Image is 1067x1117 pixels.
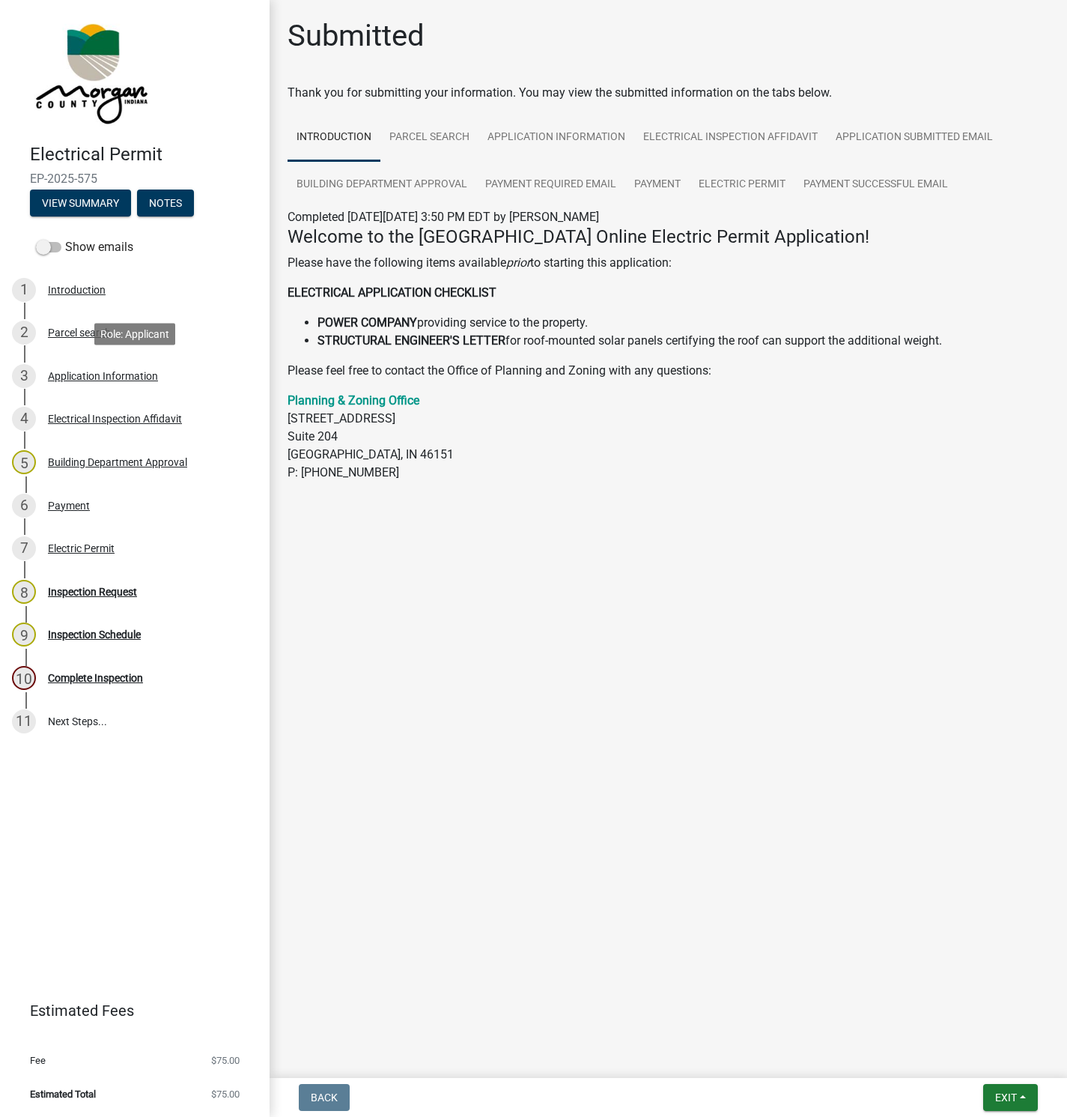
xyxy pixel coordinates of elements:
[317,332,1049,350] li: for roof-mounted solar panels certifying the roof can support the additional weight.
[690,161,794,209] a: Electric Permit
[48,629,141,640] div: Inspection Schedule
[827,114,1002,162] a: Application Submitted Email
[288,362,1049,380] p: Please feel free to contact the Office of Planning and Zoning with any questions:
[311,1092,338,1104] span: Back
[288,114,380,162] a: Introduction
[634,114,827,162] a: Electrical Inspection Affidavit
[12,996,246,1026] a: Estimated Fees
[12,666,36,690] div: 10
[794,161,957,209] a: Payment Successful Email
[12,364,36,388] div: 3
[30,16,151,128] img: Morgan County, Indiana
[12,536,36,560] div: 7
[625,161,690,209] a: Payment
[317,315,417,330] strong: POWER COMPANY
[211,1089,240,1099] span: $75.00
[288,161,476,209] a: Building Department Approval
[317,333,505,348] strong: STRUCTURAL ENGINEER'S LETTER
[137,198,194,210] wm-modal-confirm: Notes
[288,18,425,54] h1: Submitted
[12,407,36,431] div: 4
[983,1084,1038,1111] button: Exit
[48,327,111,338] div: Parcel search
[211,1056,240,1065] span: $75.00
[48,543,115,554] div: Electric Permit
[30,1089,96,1099] span: Estimated Total
[12,623,36,647] div: 9
[317,314,1049,332] li: providing service to the property.
[94,323,175,345] div: Role: Applicant
[12,494,36,518] div: 6
[478,114,634,162] a: Application Information
[48,587,137,597] div: Inspection Request
[12,321,36,345] div: 2
[288,210,599,224] span: Completed [DATE][DATE] 3:50 PM EDT by [PERSON_NAME]
[48,673,143,683] div: Complete Inspection
[288,393,419,408] a: Planning & Zoning Office
[30,1056,46,1065] span: Fee
[506,255,530,270] i: prior
[12,709,36,733] div: 11
[137,190,194,217] button: Notes
[288,226,1049,248] h4: Welcome to the [GEOGRAPHIC_DATA] Online Electric Permit Application!
[48,414,182,424] div: Electrical Inspection Affidavit
[48,285,106,295] div: Introduction
[12,450,36,474] div: 5
[288,285,496,300] strong: ELECTRICAL APPLICATION CHECKLIST
[299,1084,350,1111] button: Back
[288,254,1049,272] p: Please have the following items available to starting this application:
[30,198,131,210] wm-modal-confirm: Summary
[995,1092,1017,1104] span: Exit
[36,238,133,256] label: Show emails
[380,114,478,162] a: Parcel search
[288,392,1049,482] p: [STREET_ADDRESS] Suite 204 [GEOGRAPHIC_DATA], IN 46151 P: [PHONE_NUMBER]
[48,371,158,381] div: Application Information
[288,84,1049,102] div: Thank you for submitting your information. You may view the submitted information on the tabs below.
[30,190,131,217] button: View Summary
[48,457,187,467] div: Building Department Approval
[48,500,90,511] div: Payment
[30,172,240,186] span: EP-2025-575
[30,144,258,166] h4: Electrical Permit
[12,580,36,604] div: 8
[476,161,625,209] a: Payment Required Email
[12,278,36,302] div: 1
